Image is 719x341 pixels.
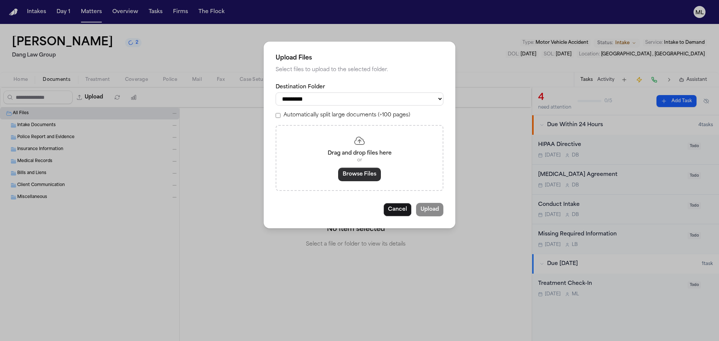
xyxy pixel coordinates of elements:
button: Cancel [383,203,412,216]
button: Browse Files [338,168,381,181]
p: or [285,157,434,163]
button: Upload [416,203,443,216]
label: Destination Folder [276,83,443,91]
h2: Upload Files [276,54,443,63]
p: Select files to upload to the selected folder. [276,66,443,74]
label: Automatically split large documents (>100 pages) [283,112,410,119]
p: Drag and drop files here [285,150,434,157]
